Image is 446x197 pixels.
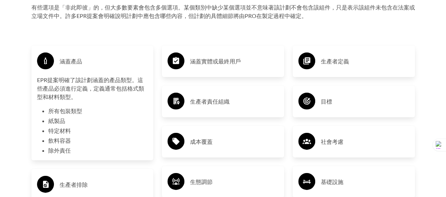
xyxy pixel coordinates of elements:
font: 生產者定義 [321,58,349,64]
font: 生態調節 [190,178,213,185]
font: 所有包裝類型 [48,107,82,114]
font: EPR提案明確了該計劃涵蓋的產品類型。這些產品必須進行定義，定義通常包括格式類型和材料類型。 [37,76,144,100]
font: 成本覆蓋 [190,138,213,145]
font: 社會考慮 [321,138,343,145]
font: 基礎設施 [321,178,343,185]
font: 特定材料 [48,127,71,134]
font: 目標 [321,98,332,105]
font: 飲料容器 [48,137,71,144]
font: 涵蓋產品 [60,58,82,64]
font: 有些選項是「非此即彼」的，但大多數要素會包含多個選項。某個類別中缺少某個選項並不意味著該計劃不會包含該組件，只是表示該組件未包含在法案或立場文件中。許多EPR提案會明確說明計劃中應包含哪些內容，... [31,4,415,19]
font: 涵蓋實體或最終用戶 [190,58,241,64]
font: 生產者責任組織 [190,98,230,105]
font: 除外責任 [48,147,71,154]
font: 紙製品 [48,117,65,124]
font: 生產者排除 [60,181,88,188]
